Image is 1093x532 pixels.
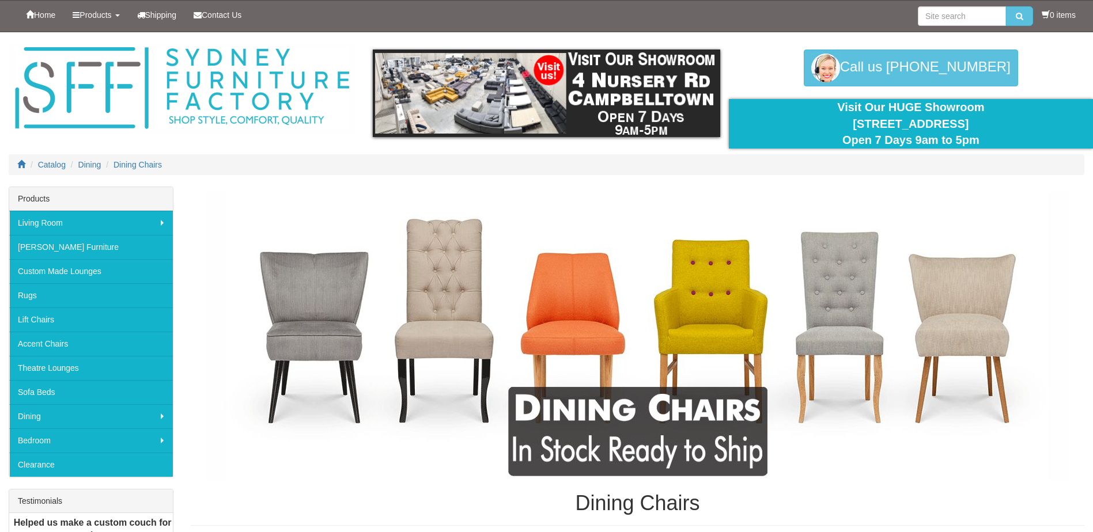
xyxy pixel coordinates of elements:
span: Home [34,10,55,20]
a: [PERSON_NAME] Furniture [9,235,173,259]
input: Site search [918,6,1006,26]
h1: Dining Chairs [191,492,1084,515]
a: Dining [9,404,173,428]
div: Products [9,187,173,211]
span: Shipping [145,10,177,20]
a: Sofa Beds [9,380,173,404]
a: Custom Made Lounges [9,259,173,283]
a: Bedroom [9,428,173,453]
div: Testimonials [9,489,173,513]
a: Rugs [9,283,173,307]
a: Home [17,1,64,29]
a: Lift Chairs [9,307,173,332]
a: Living Room [9,211,173,235]
div: Visit Our HUGE Showroom [STREET_ADDRESS] Open 7 Days 9am to 5pm [738,99,1084,149]
li: 0 items [1042,9,1076,21]
a: Catalog [38,160,66,169]
img: showroom.gif [373,50,720,137]
a: Shipping [128,1,186,29]
a: Dining Chairs [114,160,162,169]
span: Contact Us [202,10,241,20]
a: Contact Us [185,1,250,29]
a: Clearance [9,453,173,477]
a: Accent Chairs [9,332,173,356]
img: Sydney Furniture Factory [9,44,355,133]
img: Dining Chairs [206,192,1070,480]
span: Products [80,10,111,20]
a: Products [64,1,128,29]
a: Theatre Lounges [9,356,173,380]
a: Dining [78,160,101,169]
